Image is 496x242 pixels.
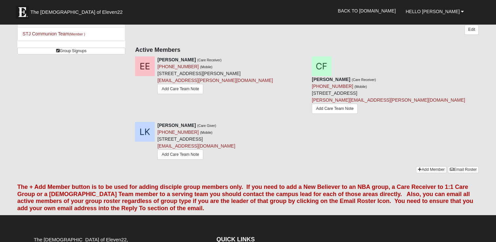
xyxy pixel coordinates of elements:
[157,57,196,62] strong: [PERSON_NAME]
[23,31,85,36] a: STJ Communion Team(Member )
[135,47,479,54] h4: Active Members
[157,150,203,160] a: Add Care Team Note
[157,56,273,96] div: [STREET_ADDRESS][PERSON_NAME]
[157,84,203,94] a: Add Care Team Note
[401,3,469,20] a: Hello [PERSON_NAME]
[333,3,401,19] a: Back to [DOMAIN_NAME]
[157,143,235,149] a: [EMAIL_ADDRESS][DOMAIN_NAME]
[30,9,123,15] span: The [DEMOGRAPHIC_DATA] of Eleven22
[312,97,465,103] a: [PERSON_NAME][EMAIL_ADDRESS][PERSON_NAME][DOMAIN_NAME]
[312,77,350,82] strong: [PERSON_NAME]
[312,84,353,89] a: [PHONE_NUMBER]
[465,25,479,34] a: Edit
[416,166,446,173] a: Add Member
[354,85,367,89] small: (Mobile)
[448,166,479,173] a: Email Roster
[200,65,212,69] small: (Mobile)
[200,131,212,134] small: (Mobile)
[406,9,460,14] span: Hello [PERSON_NAME]
[157,122,235,161] div: [STREET_ADDRESS]
[157,78,273,83] a: [EMAIL_ADDRESS][PERSON_NAME][DOMAIN_NAME]
[12,2,144,19] a: The [DEMOGRAPHIC_DATA] of Eleven22
[157,64,199,69] a: [PHONE_NUMBER]
[16,6,29,19] img: Eleven22 logo
[312,76,465,117] div: [STREET_ADDRESS]
[157,123,196,128] strong: [PERSON_NAME]
[17,48,125,54] a: Group Signups
[69,32,85,36] small: (Member )
[312,104,358,114] a: Add Care Team Note
[17,184,473,212] font: The + Add Member button is to be used for adding disciple group members only. If you need to add ...
[352,78,376,82] small: (Care Receiver)
[197,58,222,62] small: (Care Receiver)
[197,124,216,128] small: (Care Giver)
[157,130,199,135] a: [PHONE_NUMBER]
